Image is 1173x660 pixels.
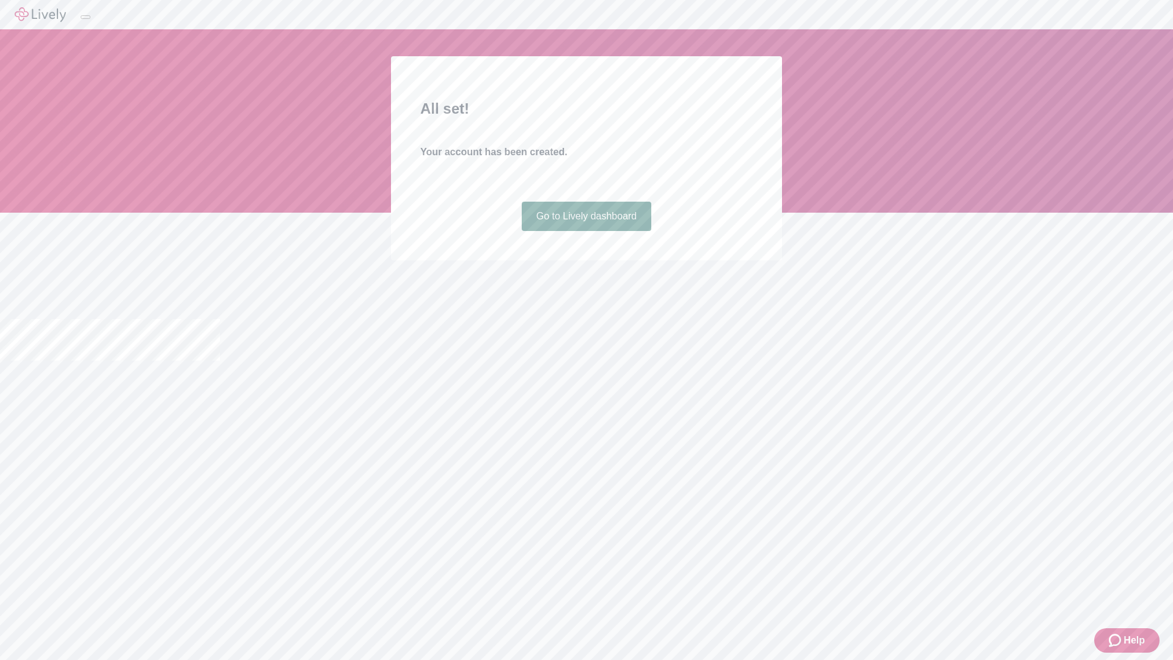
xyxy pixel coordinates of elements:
[420,145,753,159] h4: Your account has been created.
[1094,628,1160,653] button: Zendesk support iconHelp
[1124,633,1145,648] span: Help
[1109,633,1124,648] svg: Zendesk support icon
[15,7,66,22] img: Lively
[81,15,90,19] button: Log out
[522,202,652,231] a: Go to Lively dashboard
[420,98,753,120] h2: All set!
